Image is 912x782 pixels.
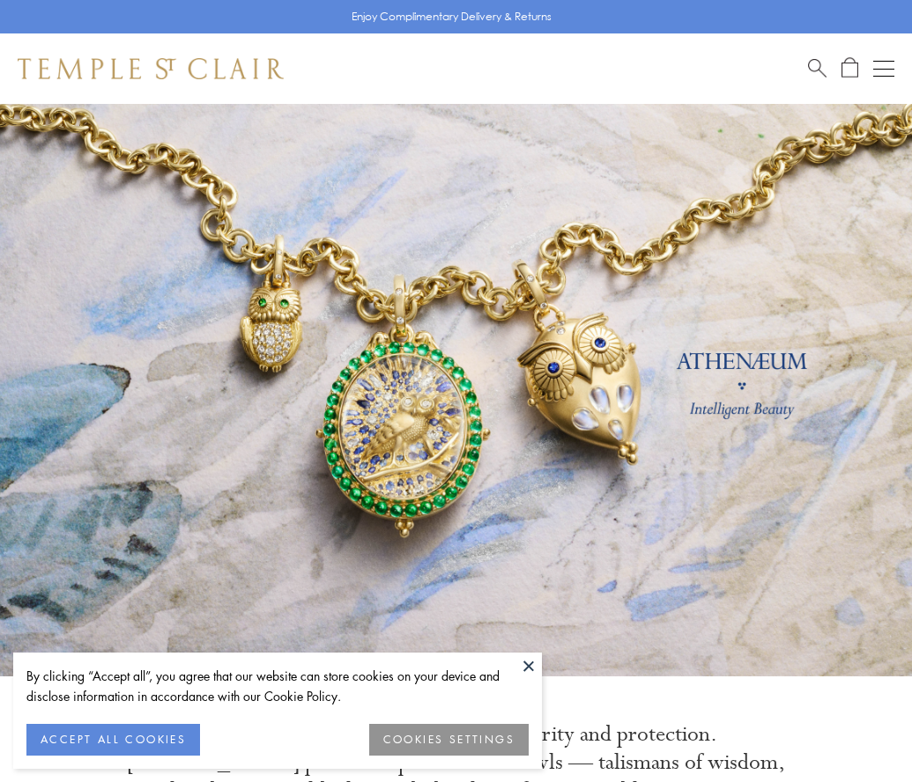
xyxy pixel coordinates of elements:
[842,57,858,79] a: Open Shopping Bag
[352,8,552,26] p: Enjoy Complimentary Delivery & Returns
[26,666,529,706] div: By clicking “Accept all”, you agree that our website can store cookies on your device and disclos...
[808,57,827,79] a: Search
[26,724,200,756] button: ACCEPT ALL COOKIES
[18,58,284,79] img: Temple St. Clair
[873,58,894,79] button: Open navigation
[369,724,529,756] button: COOKIES SETTINGS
